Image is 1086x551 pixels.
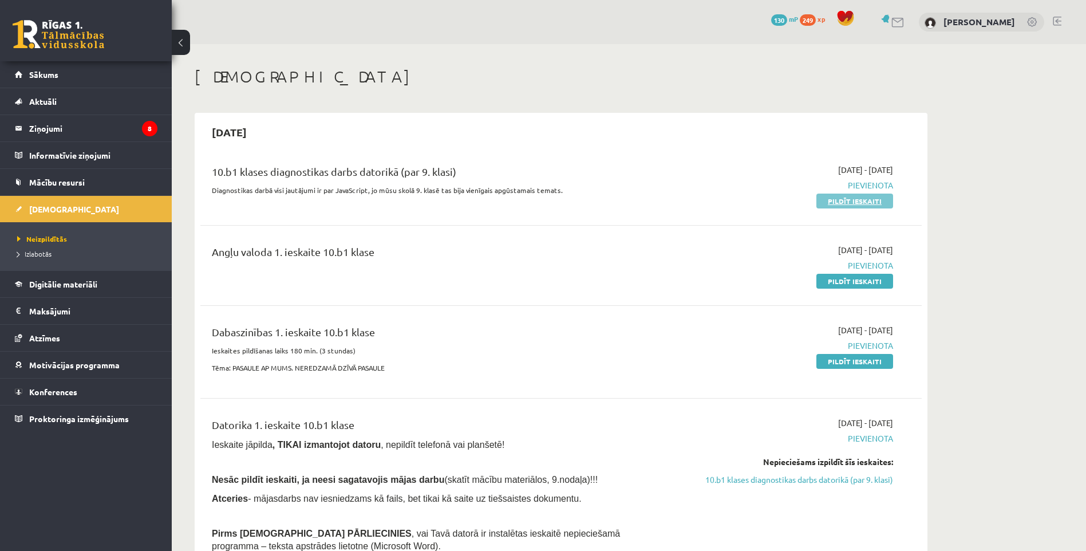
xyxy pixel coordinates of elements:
span: [DATE] - [DATE] [838,164,893,176]
i: 8 [142,121,157,136]
span: Pievienota [677,340,893,352]
legend: Maksājumi [29,298,157,324]
span: [DATE] - [DATE] [838,324,893,336]
span: mP [789,14,798,23]
span: Motivācijas programma [29,360,120,370]
span: xp [818,14,825,23]
a: 130 mP [771,14,798,23]
p: Tēma: PASAULE AP MUMS. NEREDZAMĀ DZĪVĀ PASAULE [212,363,660,373]
h2: [DATE] [200,119,258,145]
a: Izlabotās [17,249,160,259]
span: [DATE] - [DATE] [838,244,893,256]
a: Maksājumi [15,298,157,324]
span: Aktuāli [29,96,57,107]
legend: Ziņojumi [29,115,157,141]
a: 10.b1 klases diagnostikas darbs datorikā (par 9. klasi) [677,474,893,486]
a: Digitālie materiāli [15,271,157,297]
span: 130 [771,14,787,26]
span: - mājasdarbs nav iesniedzams kā fails, bet tikai kā saite uz tiešsaistes dokumentu. [212,494,582,503]
a: Aktuāli [15,88,157,115]
a: [DEMOGRAPHIC_DATA] [15,196,157,222]
span: Atzīmes [29,333,60,343]
p: Diagnostikas darbā visi jautājumi ir par JavaScript, jo mūsu skolā 9. klasē tas bija vienīgais ap... [212,185,660,195]
b: , TIKAI izmantojot datoru [273,440,381,450]
div: Dabaszinības 1. ieskaite 10.b1 klase [212,324,660,345]
b: Atceries [212,494,248,503]
span: Nesāc pildīt ieskaiti, ja neesi sagatavojis mājas darbu [212,475,444,485]
span: Izlabotās [17,249,52,258]
span: Pievienota [677,259,893,271]
div: Nepieciešams izpildīt šīs ieskaites: [677,456,893,468]
span: Pirms [DEMOGRAPHIC_DATA] PĀRLIECINIES [212,529,412,538]
a: [PERSON_NAME] [943,16,1015,27]
div: Datorika 1. ieskaite 10.b1 klase [212,417,660,438]
a: Informatīvie ziņojumi [15,142,157,168]
a: Neizpildītās [17,234,160,244]
a: Mācību resursi [15,169,157,195]
a: Motivācijas programma [15,352,157,378]
span: Neizpildītās [17,234,67,243]
a: Pildīt ieskaiti [816,274,893,289]
span: Ieskaite jāpilda , nepildīt telefonā vai planšetē! [212,440,504,450]
img: Alise Bogdanova [925,17,936,29]
span: (skatīt mācību materiālos, 9.nodaļa)!!! [444,475,598,485]
span: Proktoringa izmēģinājums [29,414,129,424]
div: Angļu valoda 1. ieskaite 10.b1 klase [212,244,660,265]
span: Pievienota [677,179,893,191]
div: 10.b1 klases diagnostikas darbs datorikā (par 9. klasi) [212,164,660,185]
a: Atzīmes [15,325,157,351]
span: Digitālie materiāli [29,279,97,289]
span: [DEMOGRAPHIC_DATA] [29,204,119,214]
a: Pildīt ieskaiti [816,354,893,369]
h1: [DEMOGRAPHIC_DATA] [195,67,927,86]
span: Mācību resursi [29,177,85,187]
legend: Informatīvie ziņojumi [29,142,157,168]
p: Ieskaites pildīšanas laiks 180 min. (3 stundas) [212,345,660,356]
span: 249 [800,14,816,26]
a: 249 xp [800,14,831,23]
span: Sākums [29,69,58,80]
span: , vai Tavā datorā ir instalētas ieskaitē nepieciešamā programma – teksta apstrādes lietotne (Micr... [212,529,620,551]
a: Sākums [15,61,157,88]
a: Rīgas 1. Tālmācības vidusskola [13,20,104,49]
a: Ziņojumi8 [15,115,157,141]
span: Konferences [29,387,77,397]
a: Proktoringa izmēģinājums [15,406,157,432]
a: Pildīt ieskaiti [816,194,893,208]
span: Pievienota [677,432,893,444]
a: Konferences [15,379,157,405]
span: [DATE] - [DATE] [838,417,893,429]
